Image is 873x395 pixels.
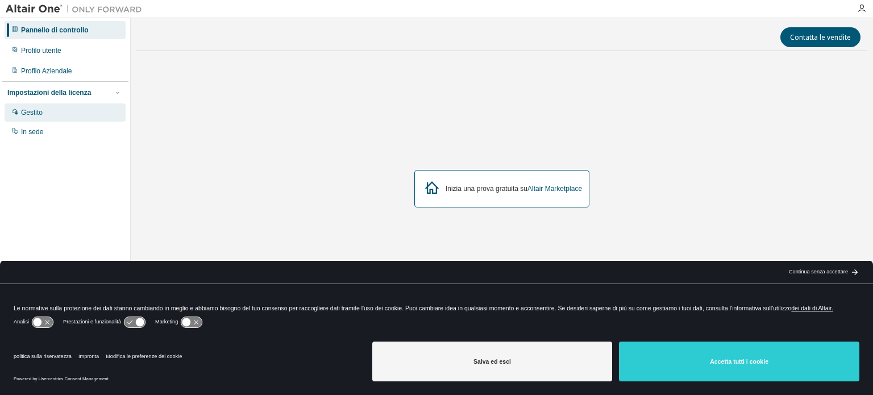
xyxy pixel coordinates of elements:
font: Impostazioni della licenza [7,89,91,97]
font: Profilo utente [21,47,61,55]
font: Gestito [21,109,43,117]
font: Pannello di controllo [21,26,89,34]
button: Contatta le vendite [780,27,860,47]
font: Inizia una prova gratuita su [446,185,527,193]
font: In sede [21,128,43,136]
font: Contatta le vendite [790,32,851,42]
font: Profilo Aziendale [21,67,72,75]
a: Altair Marketplace [527,185,582,193]
img: Altair Uno [6,3,148,15]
